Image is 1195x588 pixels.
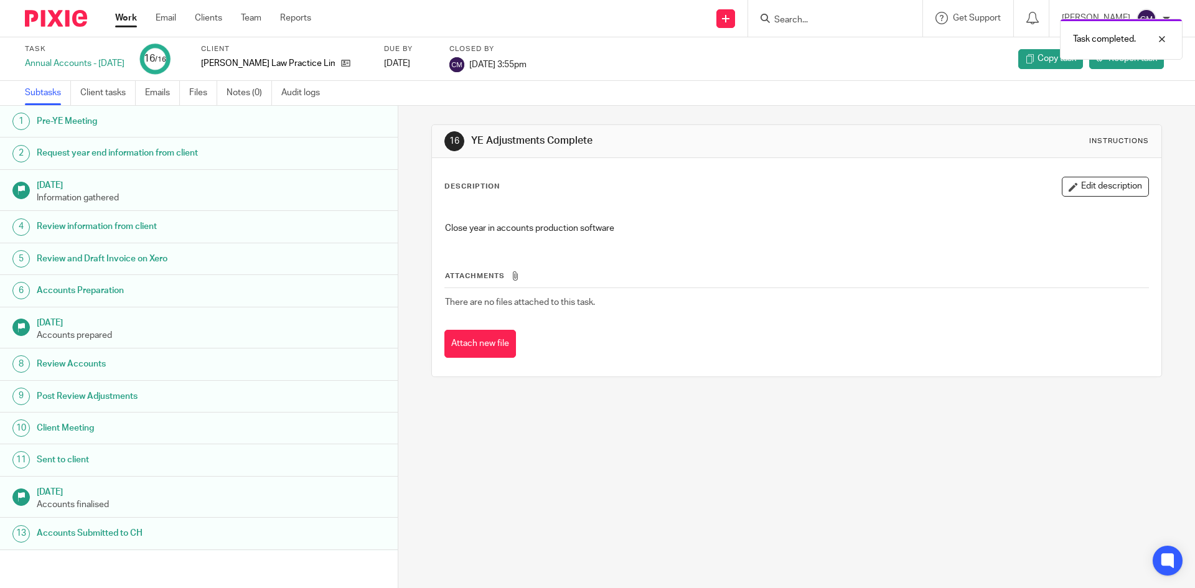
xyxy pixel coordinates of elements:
button: Edit description [1062,177,1149,197]
h1: [DATE] [37,483,385,498]
h1: YE Adjustments Complete [471,134,823,147]
div: 8 [12,355,30,373]
h1: Sent to client [37,450,269,469]
p: Information gathered [37,192,385,204]
p: Accounts finalised [37,498,385,511]
div: 4 [12,218,30,236]
small: /16 [155,56,166,63]
div: 9 [12,388,30,405]
h1: Request year end information from client [37,144,269,162]
p: Task completed. [1073,33,1136,45]
a: Reports [280,12,311,24]
h1: Review Accounts [37,355,269,373]
p: Close year in accounts production software [445,222,1148,235]
button: Attach new file [444,330,516,358]
h1: [DATE] [37,314,385,329]
label: Client [201,44,368,54]
a: Clients [195,12,222,24]
h1: Pre-YE Meeting [37,112,269,131]
a: Team [241,12,261,24]
h1: Review and Draft Invoice on Xero [37,250,269,268]
div: 2 [12,145,30,162]
img: Pixie [25,10,87,27]
h1: [DATE] [37,176,385,192]
div: [DATE] [384,57,434,70]
h1: Client Meeting [37,419,269,437]
a: Email [156,12,176,24]
a: Subtasks [25,81,71,105]
div: 11 [12,451,30,469]
img: svg%3E [1136,9,1156,29]
label: Closed by [449,44,527,54]
p: Accounts prepared [37,329,385,342]
h1: Review information from client [37,217,269,236]
div: 16 [444,131,464,151]
div: 13 [12,525,30,543]
img: svg%3E [449,57,464,72]
span: [DATE] 3:55pm [469,60,527,68]
p: [PERSON_NAME] Law Practice Limited [201,57,335,70]
h1: Accounts Preparation [37,281,269,300]
div: 16 [144,52,166,66]
span: Attachments [445,273,505,279]
a: Files [189,81,217,105]
div: Instructions [1089,136,1149,146]
a: Work [115,12,137,24]
div: 5 [12,250,30,268]
div: 6 [12,282,30,299]
div: 1 [12,113,30,130]
label: Due by [384,44,434,54]
label: Task [25,44,124,54]
h1: Post Review Adjustments [37,387,269,406]
h1: Accounts Submitted to CH [37,524,269,543]
div: Annual Accounts - [DATE] [25,57,124,70]
a: Emails [145,81,180,105]
div: 10 [12,419,30,437]
a: Notes (0) [227,81,272,105]
p: Description [444,182,500,192]
a: Audit logs [281,81,329,105]
span: There are no files attached to this task. [445,298,595,307]
a: Client tasks [80,81,136,105]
